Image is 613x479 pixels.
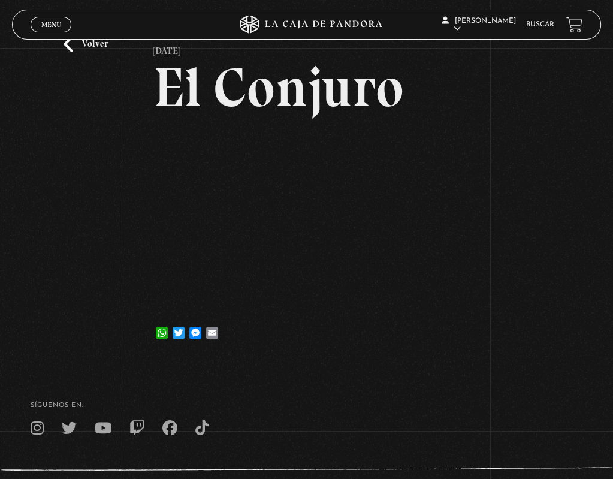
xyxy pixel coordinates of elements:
p: [DATE] [153,36,180,60]
a: WhatsApp [153,315,170,339]
a: Volver [64,36,108,52]
h4: SÍguenos en: [31,402,582,409]
a: Email [204,315,221,339]
span: Menu [41,21,61,28]
iframe: Dailymotion video player – CINE PANDOREANO- LOS WARREN COMPLETO [153,133,460,305]
a: Twitter [170,315,187,339]
a: Messenger [187,315,204,339]
a: Buscar [526,21,554,28]
a: View your shopping cart [566,16,582,32]
span: [PERSON_NAME] [442,17,516,32]
h2: El Conjuro [153,60,460,115]
span: Cerrar [37,31,65,40]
